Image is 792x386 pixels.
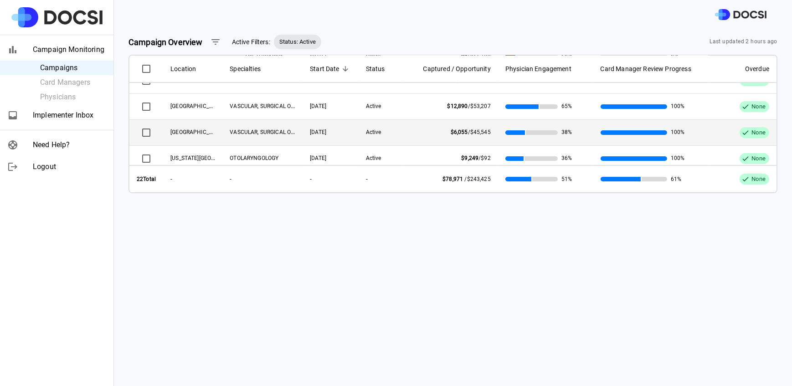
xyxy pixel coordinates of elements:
[748,129,769,137] span: None
[170,102,224,109] span: UCI Medical Center
[748,154,769,163] span: None
[481,155,490,161] span: $92
[137,176,156,182] strong: 22 Total
[366,63,397,74] span: Status
[310,103,326,109] span: 09/08/2025
[274,37,321,46] span: Status: Active
[170,63,196,74] span: Location
[423,63,491,74] span: Captured / Opportunity
[671,174,681,185] span: 61%
[748,103,769,111] span: None
[33,110,106,121] span: Implementer Inbox
[561,154,572,162] span: 36%
[310,129,326,135] span: 09/08/2025
[715,9,766,21] img: DOCSI Logo
[467,176,491,182] span: $243,425
[447,103,468,109] span: $12,890
[310,63,351,74] span: Start Date
[671,154,685,162] span: 100%
[366,103,381,109] span: Active
[170,63,215,74] span: Location
[451,129,491,135] span: /
[461,155,478,161] span: $9,249
[310,63,339,74] span: Start Date
[505,63,586,74] span: Physician Engagement
[561,174,572,185] span: 51%
[442,176,491,182] span: /
[40,62,106,73] span: Campaigns
[671,103,685,110] span: 100%
[366,155,381,161] span: Active
[366,63,385,74] span: Status
[710,37,777,46] span: Last updated 2 hours ago
[303,165,359,192] th: -
[748,174,769,185] span: None
[230,63,261,74] span: Specialties
[745,63,769,74] span: Overdue
[411,63,491,74] span: Captured / Opportunity
[129,37,203,47] strong: Campaign Overview
[601,63,691,74] span: Card Manager Review Progress
[470,103,491,109] span: $53,207
[230,128,316,135] span: VASCULAR, SURGICAL ONCOLOGY
[470,129,491,135] span: $45,545
[451,129,468,135] span: $6,055
[232,37,270,47] span: Active Filters:
[230,63,295,74] span: Specialties
[442,176,463,182] span: $78,971
[170,154,252,161] span: California Irvine Advanced Care Center
[33,44,106,55] span: Campaign Monitoring
[718,63,769,74] span: Overdue
[601,63,703,74] span: Card Manager Review Progress
[11,7,103,27] img: Site Logo
[359,165,404,192] th: -
[366,129,381,135] span: Active
[33,139,106,150] span: Need Help?
[310,155,326,161] span: 07/17/2025
[33,161,106,172] span: Logout
[505,63,571,74] span: Physician Engagement
[230,102,316,109] span: VASCULAR, SURGICAL ONCOLOGY
[170,128,255,135] span: UCI Medical Center - Outpatient
[561,129,572,136] span: 38%
[561,103,572,110] span: 65%
[222,165,303,192] th: -
[230,155,278,161] span: OTOLARYNGOLOGY
[447,103,491,109] span: /
[671,129,685,136] span: 100%
[163,165,222,192] th: -
[461,155,491,161] span: /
